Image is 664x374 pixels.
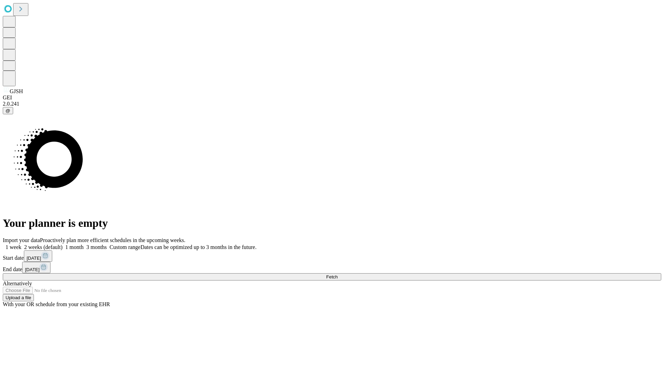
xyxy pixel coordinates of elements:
span: 1 week [6,244,21,250]
div: GEI [3,95,661,101]
span: With your OR schedule from your existing EHR [3,301,110,307]
span: 3 months [86,244,107,250]
span: 2 weeks (default) [24,244,63,250]
span: Import your data [3,237,40,243]
div: 2.0.241 [3,101,661,107]
button: Upload a file [3,294,34,301]
button: @ [3,107,13,114]
button: Fetch [3,273,661,280]
span: 1 month [65,244,84,250]
button: [DATE] [24,250,52,262]
span: GJSH [10,88,23,94]
span: Fetch [326,274,338,279]
span: [DATE] [25,267,39,272]
span: Proactively plan more efficient schedules in the upcoming weeks. [40,237,185,243]
div: Start date [3,250,661,262]
h1: Your planner is empty [3,217,661,230]
span: @ [6,108,10,113]
span: Dates can be optimized up to 3 months in the future. [140,244,256,250]
span: Custom range [110,244,140,250]
div: End date [3,262,661,273]
span: Alternatively [3,280,32,286]
span: [DATE] [27,256,41,261]
button: [DATE] [22,262,50,273]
